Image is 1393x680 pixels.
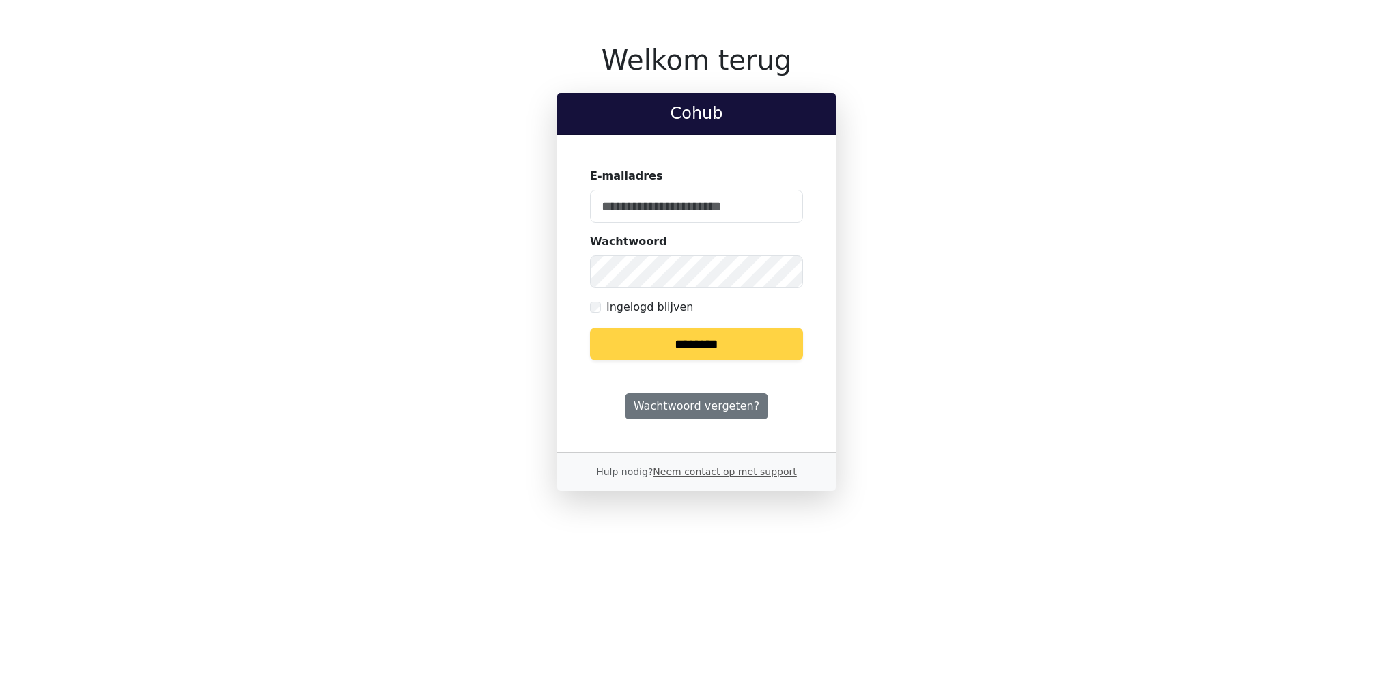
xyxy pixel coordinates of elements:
[568,104,825,124] h2: Cohub
[557,44,836,76] h1: Welkom terug
[596,466,797,477] small: Hulp nodig?
[625,393,768,419] a: Wachtwoord vergeten?
[653,466,796,477] a: Neem contact op met support
[590,233,667,250] label: Wachtwoord
[590,168,663,184] label: E-mailadres
[606,299,693,315] label: Ingelogd blijven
